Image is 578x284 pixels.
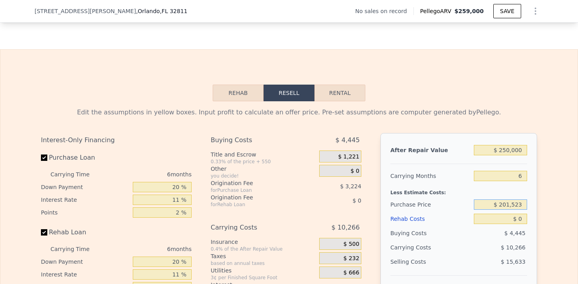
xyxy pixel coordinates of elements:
[390,226,471,240] div: Buying Costs
[211,187,299,193] div: for Purchase Loan
[504,230,526,236] span: $ 4,445
[211,238,316,246] div: Insurance
[501,259,526,265] span: $ 15,633
[160,8,187,14] span: , FL 32811
[390,197,471,212] div: Purchase Price
[528,3,543,19] button: Show Options
[338,153,359,160] span: $ 1,221
[343,241,359,248] span: $ 500
[105,168,192,181] div: 6 months
[211,220,299,235] div: Carrying Costs
[390,212,471,226] div: Rehab Costs
[493,4,521,18] button: SAVE
[454,8,484,14] span: $259,000
[501,244,526,251] span: $ 10,266
[340,183,361,189] span: $ 3,224
[420,7,455,15] span: Pellego ARV
[41,206,130,219] div: Points
[41,255,130,268] div: Down Payment
[41,151,130,165] label: Purchase Loan
[211,260,316,267] div: based on annual taxes
[50,243,102,255] div: Carrying Time
[41,193,130,206] div: Interest Rate
[41,229,47,236] input: Rehab Loan
[343,269,359,276] span: $ 666
[41,155,47,161] input: Purchase Loan
[390,169,471,183] div: Carrying Months
[314,85,365,101] button: Rental
[264,85,314,101] button: Resell
[211,151,316,158] div: Title and Escrow
[211,274,316,281] div: 3¢ per Finished Square Foot
[35,7,136,15] span: [STREET_ADDRESS][PERSON_NAME]
[390,255,471,269] div: Selling Costs
[343,255,359,262] span: $ 232
[390,183,527,197] div: Less Estimate Costs:
[211,133,299,147] div: Buying Costs
[390,240,440,255] div: Carrying Costs
[211,252,316,260] div: Taxes
[353,197,361,204] span: $ 0
[390,143,471,157] div: After Repair Value
[41,108,537,117] div: Edit the assumptions in yellow boxes. Input profit to calculate an offer price. Pre-set assumptio...
[50,168,102,181] div: Carrying Time
[136,7,187,15] span: , Orlando
[213,85,264,101] button: Rehab
[336,133,360,147] span: $ 4,445
[211,201,299,208] div: for Rehab Loan
[211,267,316,274] div: Utilities
[105,243,192,255] div: 6 months
[351,168,359,175] span: $ 0
[211,246,316,252] div: 0.4% of the After Repair Value
[41,268,130,281] div: Interest Rate
[41,181,130,193] div: Down Payment
[332,220,360,235] span: $ 10,266
[211,179,299,187] div: Origination Fee
[211,193,299,201] div: Origination Fee
[211,173,316,179] div: you decide!
[41,225,130,240] label: Rehab Loan
[211,158,316,165] div: 0.33% of the price + 550
[211,165,316,173] div: Other
[355,7,413,15] div: No sales on record
[41,133,192,147] div: Interest-Only Financing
